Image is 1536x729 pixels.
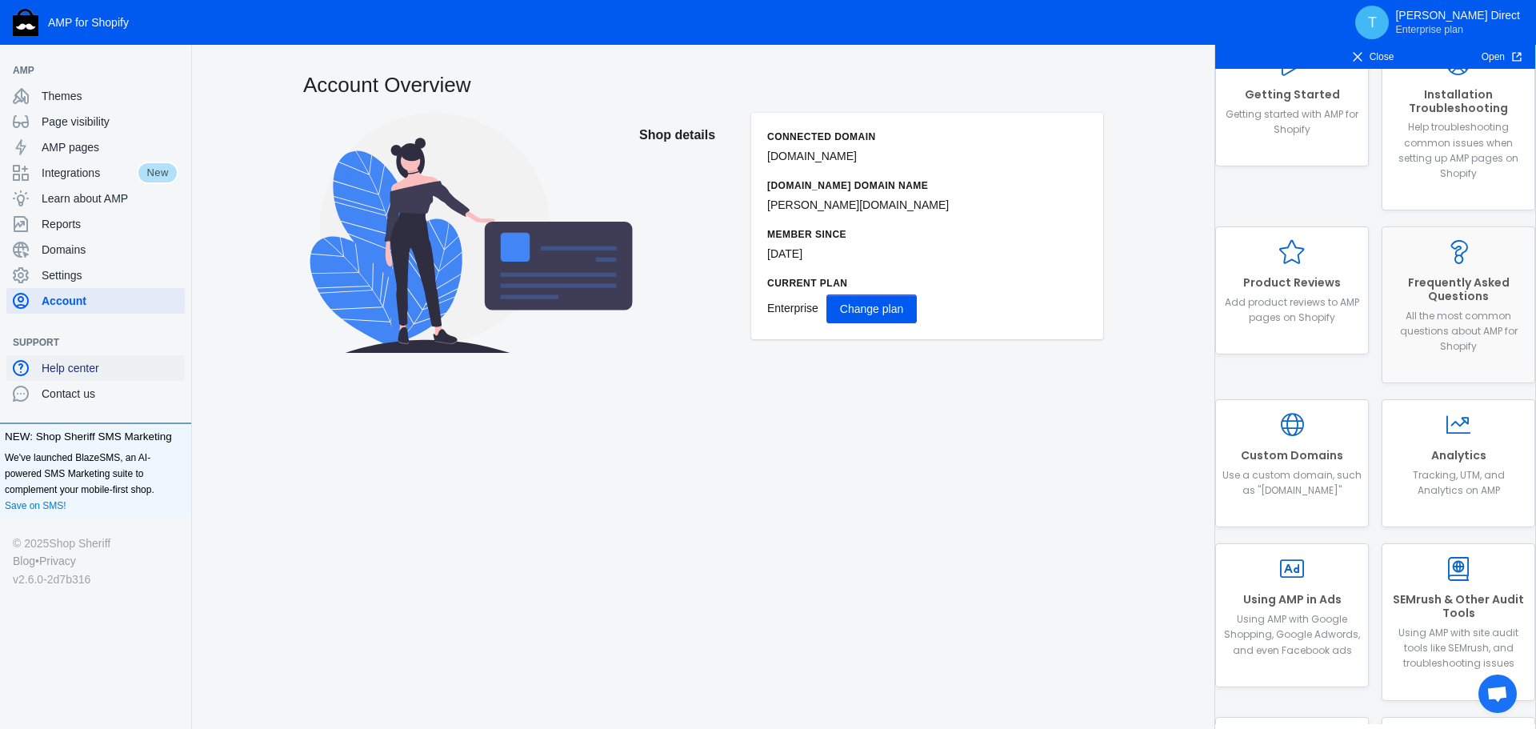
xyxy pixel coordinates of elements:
h2: SEMrush & Other Audit Tools [174,524,313,551]
span: AMP pages [42,139,178,155]
h6: Connected domain [767,129,1087,145]
span: Themes [42,88,178,104]
a: Contact us [6,381,185,407]
h6: [DOMAIN_NAME] domain name [767,178,1087,194]
span: Enterprise plan [1395,23,1463,36]
span: AMP [13,62,162,78]
h2: Product Reviews [7,207,146,221]
a: IntegrationsNew [6,160,185,186]
span: Open [1482,49,1505,65]
img: Shop Sheriff Logo [13,9,38,36]
button: Add a sales channel [162,67,188,74]
h2: Account Overview [303,70,1103,99]
p: Help troubleshooting common issues when setting up AMP pages on Shopify [174,50,313,112]
button: Change plan [826,294,917,323]
span: Contact us [42,386,178,402]
p: Using AMP with Google Shopping, Google Adwords, and even Facebook ads [7,543,146,589]
a: Reports [6,211,185,237]
h2: Frequently Asked Questions [174,207,313,234]
span: T [1364,14,1380,30]
h2: Shop details [639,113,735,158]
a: SEMrush & Other Audit Tools Using AMP with site audit tools like SEMrush, and troubleshooting issues [166,475,320,631]
span: Learn about AMP [42,190,178,206]
p: [DATE] [767,246,1087,262]
span: Support [13,334,162,350]
span: Account [42,293,178,309]
a: Themes [6,83,185,109]
span: Change plan [840,302,903,315]
span: Integrations [42,165,137,181]
span: Close [1323,49,1422,65]
span: Help center [42,360,178,376]
span: Reports [42,216,178,232]
h2: Getting Started [7,19,146,33]
span: AMP for Shopify [48,16,129,29]
p: [DOMAIN_NAME] [767,148,1087,165]
div: Open chat [1469,665,1517,713]
h2: Using AMP in Ads [7,524,146,538]
p: Add product reviews to AMP pages on Shopify [7,226,146,256]
p: [PERSON_NAME][DOMAIN_NAME] [767,197,1087,214]
span: Page visibility [42,114,178,130]
a: Analytics Tracking, UTM, and Analytics on AMP [166,330,320,459]
p: Using AMP with site audit tools like SEMrush, and troubleshooting issues [174,556,313,603]
span: Domains [42,242,178,258]
h6: Current Plan [767,275,1087,291]
a: Learn about AMP [6,186,185,211]
button: Add a sales channel [162,339,188,346]
span: Enterprise [767,302,818,314]
span: New [137,162,178,184]
h2: Custom Domains [7,380,146,394]
a: Settings [6,262,185,288]
p: Use a custom domain, such as "[DOMAIN_NAME]" [7,399,146,429]
a: Account [6,288,185,314]
a: AMP pages [6,134,185,160]
p: Tracking, UTM, and Analytics on AMP [174,399,313,429]
h2: Analytics [174,380,313,394]
a: Frequently Asked Questions All the most common questions about AMP for Shopify [166,158,320,314]
h2: Installation Troubleshooting [174,19,313,46]
h6: Member since [767,226,1087,242]
p: All the most common questions about AMP for Shopify [174,239,313,286]
p: [PERSON_NAME] Direct [1395,9,1520,36]
a: Domains [6,237,185,262]
a: Page visibility [6,109,185,134]
p: Getting started with AMP for Shopify [7,38,146,68]
span: Settings [42,267,178,283]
